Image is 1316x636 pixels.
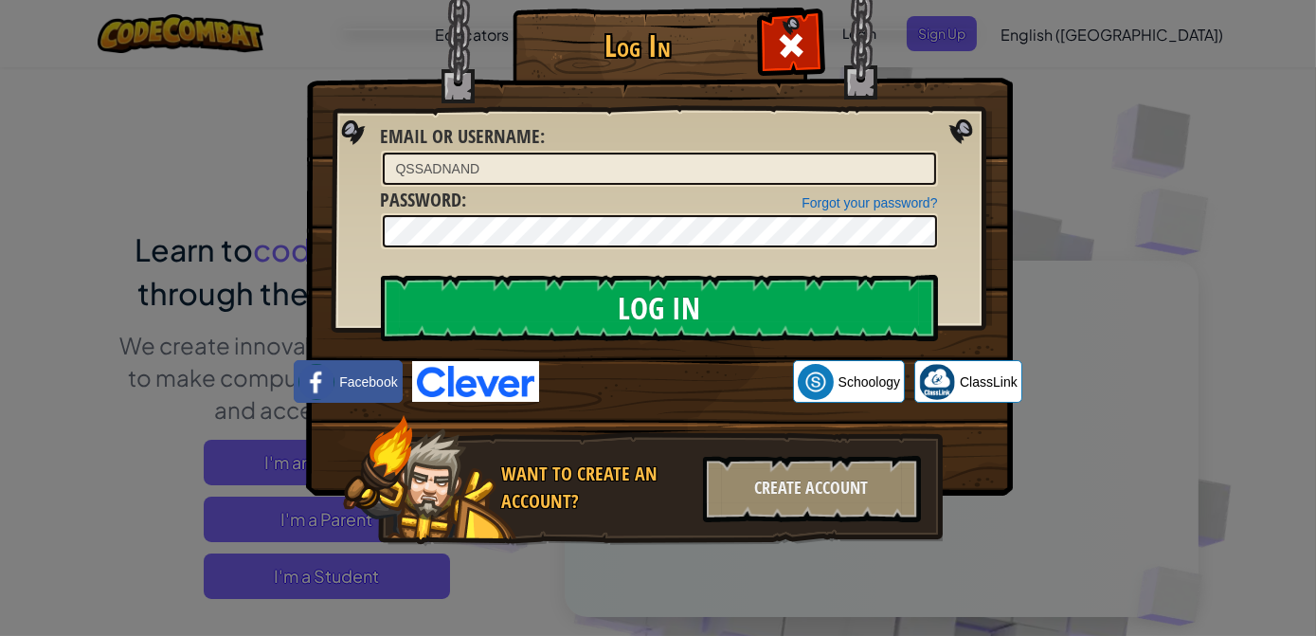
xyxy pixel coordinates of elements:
span: Email or Username [381,123,541,149]
span: Schoology [838,373,900,391]
img: clever-logo-blue.png [412,361,539,402]
input: Log In [381,275,938,341]
label: : [381,123,546,151]
iframe: Bouton "Se connecter avec Google" [539,361,793,403]
span: Facebook [339,373,397,391]
img: facebook_small.png [298,364,334,400]
label: : [381,187,467,214]
h1: Log In [517,29,759,63]
span: Password [381,187,462,212]
div: Create Account [703,456,921,522]
span: ClassLink [960,373,1018,391]
a: Forgot your password? [802,195,937,210]
img: classlink-logo-small.png [919,364,955,400]
div: Want to create an account? [502,461,692,515]
img: schoology.png [798,364,834,400]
